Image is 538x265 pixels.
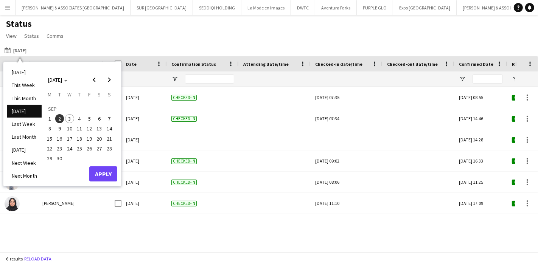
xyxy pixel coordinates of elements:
button: 11-09-2025 [75,124,84,133]
button: 02-09-2025 [54,114,64,124]
div: [DATE] [121,193,167,214]
span: 21 [105,134,114,143]
button: Apply [89,166,117,181]
span: 29 [45,154,54,163]
span: 8 [45,124,54,133]
span: View [6,33,17,39]
button: 06-09-2025 [94,114,104,124]
div: [DATE] 09:02 [315,150,378,171]
button: 04-09-2025 [75,114,84,124]
span: 24 [65,144,74,153]
div: [DATE] 14:46 [454,108,507,129]
li: [DATE] [7,143,42,156]
button: 09-09-2025 [54,124,64,133]
button: PURPLE GLO [357,0,393,15]
span: S [98,91,101,98]
span: Comms [47,33,64,39]
span: Date [126,61,137,67]
button: 03-09-2025 [65,114,75,124]
span: 5 [85,114,94,123]
span: Attending date/time [243,61,289,67]
td: SEP [45,104,114,114]
button: 25-09-2025 [75,144,84,153]
button: Expo [GEOGRAPHIC_DATA] [393,0,457,15]
li: [DATE] [7,66,42,79]
span: [DATE] [48,76,62,83]
button: 01-09-2025 [45,114,54,124]
button: 30-09-2025 [54,153,64,163]
button: 24-09-2025 [65,144,75,153]
span: Checked-in [171,180,197,185]
button: 28-09-2025 [104,144,114,153]
span: 2 [55,114,64,123]
span: 12 [85,124,94,133]
button: 14-09-2025 [104,124,114,133]
button: [PERSON_NAME] & ASSOCIATES [GEOGRAPHIC_DATA] [16,0,131,15]
li: This Week [7,79,42,91]
span: 18 [75,134,84,143]
span: Checked-in [171,95,197,101]
button: 23-09-2025 [54,144,64,153]
button: SEDDIQI HOLDING [193,0,241,15]
div: [DATE] 17:09 [454,193,507,214]
span: Confirmed Date [459,61,493,67]
div: [DATE] [121,172,167,192]
span: 3 [65,114,74,123]
button: 27-09-2025 [94,144,104,153]
span: Checked-in [171,201,197,206]
button: Open Filter Menu [459,76,466,82]
span: Confirmation Status [171,61,216,67]
li: Last Month [7,130,42,143]
span: 9 [55,124,64,133]
button: SUR [GEOGRAPHIC_DATA] [131,0,193,15]
span: 6 [95,114,104,123]
span: 28 [105,144,114,153]
span: F [88,91,91,98]
span: 30 [55,154,64,163]
button: Choose month and year [45,73,71,87]
span: Status [24,33,39,39]
span: Checked-in [171,158,197,164]
button: 21-09-2025 [104,133,114,143]
li: Next Month [7,169,42,182]
div: [DATE] 07:35 [315,87,378,108]
a: Comms [44,31,67,41]
span: 7 [105,114,114,123]
button: 07-09-2025 [104,114,114,124]
a: Status [21,31,42,41]
a: View [3,31,20,41]
span: Checked-in [171,116,197,122]
button: Previous month [87,72,102,87]
div: [DATE] [121,150,167,171]
button: 22-09-2025 [45,144,54,153]
button: 08-09-2025 [45,124,54,133]
span: 19 [85,134,94,143]
div: [DATE] 08:06 [315,172,378,192]
button: 05-09-2025 [84,114,94,124]
button: Next month [102,72,117,87]
li: This Month [7,92,42,105]
button: 10-09-2025 [65,124,75,133]
span: 14 [105,124,114,133]
span: T [78,91,81,98]
span: [PERSON_NAME] [42,200,75,206]
span: 11 [75,124,84,133]
span: 15 [45,134,54,143]
span: W [67,91,72,98]
button: 18-09-2025 [75,133,84,143]
button: 12-09-2025 [84,124,94,133]
button: [PERSON_NAME] & ASSOCIATES KSA [457,0,538,15]
img: Ekram Balgosoon [5,196,20,211]
button: La Mode en Images [241,0,291,15]
div: [DATE] 11:25 [454,172,507,192]
button: Aventura Parks [315,0,357,15]
li: [DATE] [7,105,42,118]
button: DWTC [291,0,315,15]
button: 20-09-2025 [94,133,104,143]
span: Role Status [512,61,537,67]
span: 13 [95,124,104,133]
span: 22 [45,144,54,153]
span: 23 [55,144,64,153]
span: Photo [5,61,17,67]
span: 10 [65,124,74,133]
